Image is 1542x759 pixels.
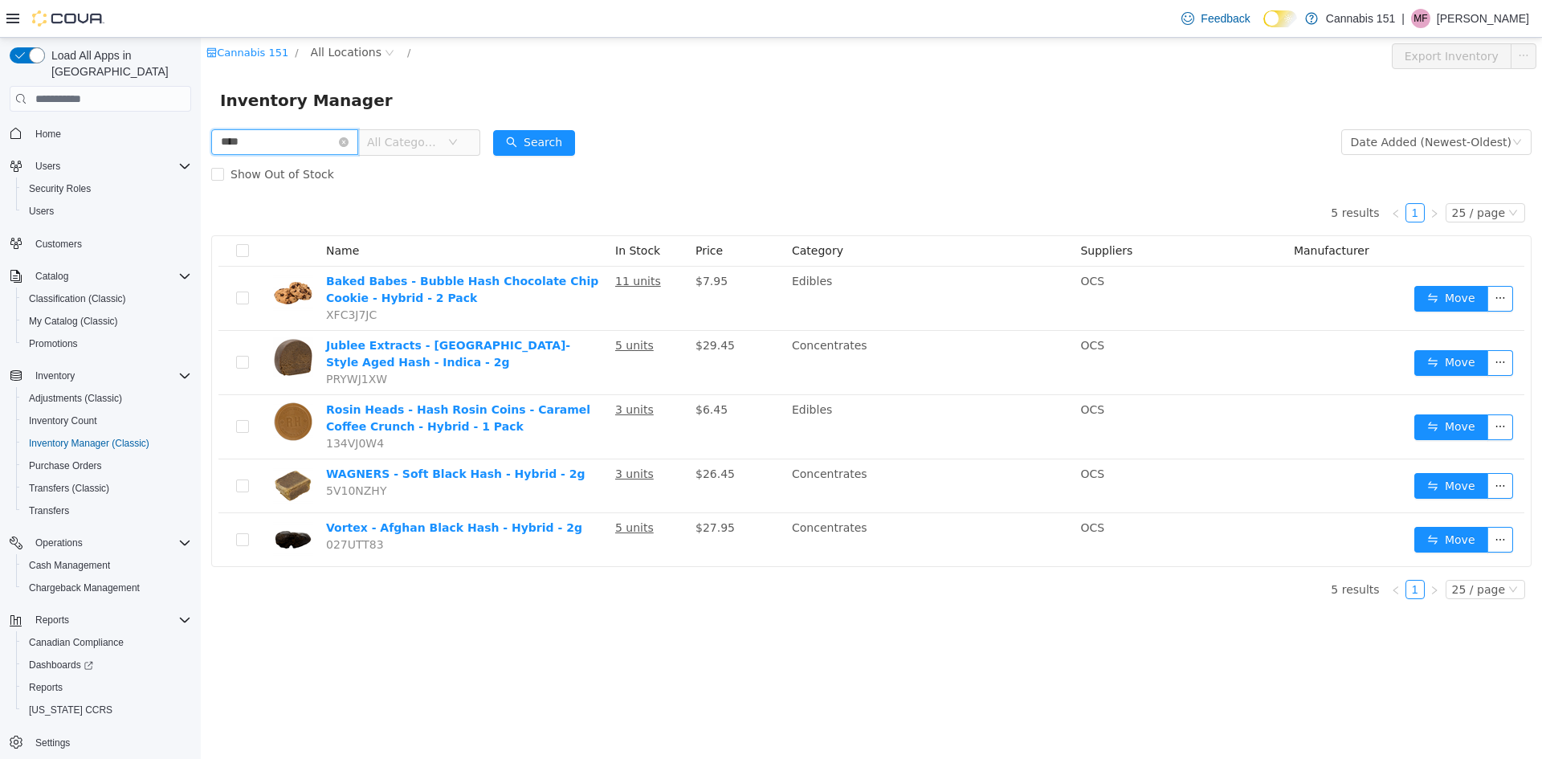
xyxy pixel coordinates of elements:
span: Category [591,206,642,219]
span: Inventory Manager (Classic) [29,437,149,450]
span: MF [1413,9,1427,28]
span: Name [125,206,158,219]
span: Manufacturer [1093,206,1169,219]
span: My Catalog (Classic) [22,312,191,331]
span: Customers [35,238,82,251]
button: Promotions [16,333,198,355]
span: Canadian Compliance [29,636,124,649]
a: Classification (Classic) [22,289,133,308]
span: $7.95 [495,237,527,250]
i: icon: down [247,100,257,111]
button: Inventory Count [16,410,198,432]
button: Inventory [3,365,198,387]
button: icon: swapMove [1214,377,1287,402]
div: 25 / page [1251,166,1304,184]
span: Home [29,123,191,143]
button: Export Inventory [1191,6,1311,31]
span: Cash Management [22,556,191,575]
span: Users [22,202,191,221]
button: My Catalog (Classic) [16,310,198,333]
span: 134VJ0W4 [125,399,183,412]
a: WAGNERS - Soft Black Hash - Hybrid - 2g [125,430,385,443]
button: Users [29,157,67,176]
li: 5 results [1130,542,1178,561]
span: All Locations [110,6,181,23]
span: Users [35,160,60,173]
span: XFC3J7JC [125,271,176,284]
a: Promotions [22,334,84,353]
button: icon: ellipsis [1287,435,1312,461]
img: Vortex - Afghan Black Hash - Hybrid - 2g hero shot [72,482,112,522]
button: Inventory Manager (Classic) [16,432,198,455]
button: icon: ellipsis [1310,6,1336,31]
button: icon: swapMove [1214,489,1287,515]
span: OCS [879,484,904,496]
img: Jublee Extracts - Montreal-Style Aged Hash - Indica - 2g hero shot [72,300,112,340]
a: Inventory Count [22,411,104,431]
a: Purchase Orders [22,456,108,475]
span: Promotions [22,334,191,353]
span: 5V10NZHY [125,447,186,459]
span: In Stock [414,206,459,219]
li: 1 [1205,165,1224,185]
div: 25 / page [1251,543,1304,561]
td: Edibles [585,357,873,422]
i: icon: shop [6,10,16,20]
a: Inventory Manager (Classic) [22,434,156,453]
a: Dashboards [22,655,100,675]
span: Home [35,128,61,141]
a: Dashboards [16,654,198,676]
span: Inventory [29,366,191,386]
span: Reports [29,681,63,694]
a: Settings [29,733,76,753]
td: Concentrates [585,422,873,475]
span: / [94,9,97,21]
span: [US_STATE] CCRS [29,704,112,716]
i: icon: right [1229,548,1238,557]
button: icon: ellipsis [1287,377,1312,402]
span: Inventory Count [22,411,191,431]
span: All Categories [166,96,239,112]
span: Classification (Classic) [22,289,191,308]
i: icon: down [1307,170,1317,182]
span: Canadian Compliance [22,633,191,652]
span: Promotions [29,337,78,350]
a: Adjustments (Classic) [22,389,128,408]
span: Load All Apps in [GEOGRAPHIC_DATA] [45,47,191,80]
span: Washington CCRS [22,700,191,720]
span: Inventory Count [29,414,97,427]
button: icon: swapMove [1214,312,1287,338]
a: 1 [1205,166,1223,184]
img: Cova [32,10,104,27]
button: Operations [29,533,89,553]
a: Jublee Extracts - [GEOGRAPHIC_DATA]-Style Aged Hash - Indica - 2g [125,301,369,331]
p: [PERSON_NAME] [1437,9,1529,28]
span: Users [29,157,191,176]
li: 1 [1205,542,1224,561]
span: OCS [879,365,904,378]
i: icon: down [1312,100,1321,111]
button: icon: ellipsis [1287,248,1312,274]
td: Concentrates [585,293,873,357]
p: | [1401,9,1405,28]
button: Chargeback Management [16,577,198,599]
span: PRYWJ1XW [125,335,186,348]
span: Transfers (Classic) [22,479,191,498]
div: Michael Fronte [1411,9,1430,28]
a: My Catalog (Classic) [22,312,124,331]
i: icon: close-circle [138,100,148,109]
span: Reports [29,610,191,630]
button: Cash Management [16,554,198,577]
button: icon: ellipsis [1287,489,1312,515]
button: Operations [3,532,198,554]
span: / [206,9,210,21]
a: Rosin Heads - Hash Rosin Coins - Caramel Coffee Crunch - Hybrid - 1 Pack [125,365,390,395]
a: 1 [1205,543,1223,561]
a: Chargeback Management [22,578,146,598]
button: icon: searchSearch [292,92,374,118]
i: icon: left [1190,548,1200,557]
a: Users [22,202,60,221]
img: Baked Babes - Bubble Hash Chocolate Chip Cookie - Hybrid - 2 Pack hero shot [72,235,112,275]
img: WAGNERS - Soft Black Hash - Hybrid - 2g hero shot [72,428,112,468]
span: My Catalog (Classic) [29,315,118,328]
